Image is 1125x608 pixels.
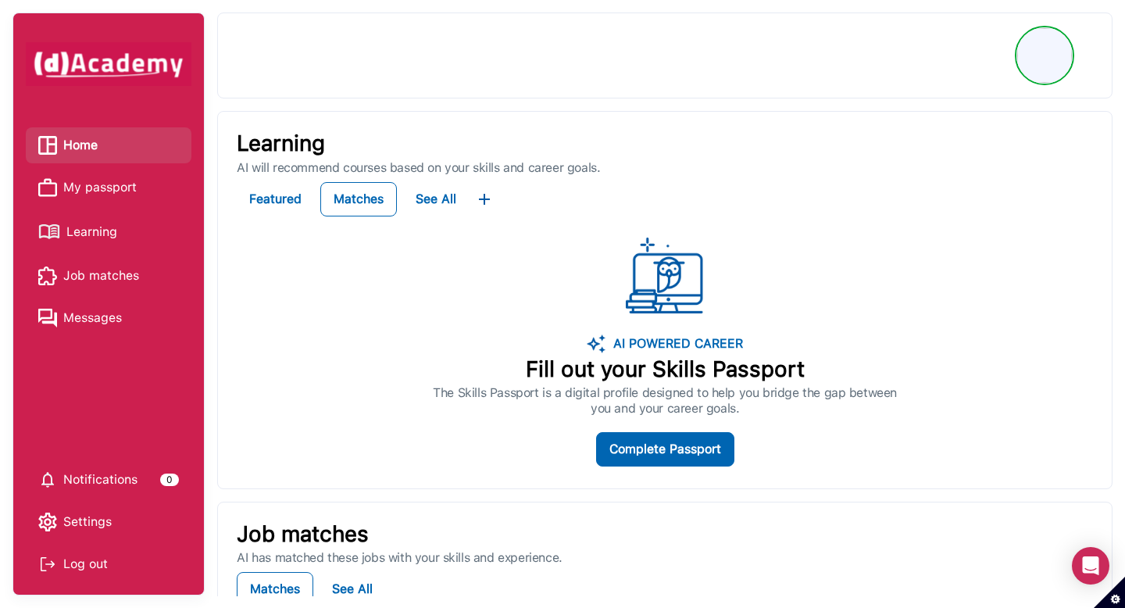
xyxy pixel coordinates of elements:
span: Learning [66,220,117,244]
div: See All [416,188,456,210]
button: See All [403,182,469,216]
img: Job matches icon [38,266,57,285]
p: Learning [237,131,1093,157]
img: image [587,334,605,353]
p: The Skills Passport is a digital profile designed to help you bridge the gap between you and your... [433,385,897,417]
button: Set cookie preferences [1094,577,1125,608]
span: Settings [63,510,112,534]
span: Home [63,134,98,157]
img: My passport icon [38,178,57,197]
a: My passport iconMy passport [38,176,179,199]
button: Matches [320,182,397,216]
img: ... [475,190,494,209]
img: ... [626,238,704,316]
img: setting [38,513,57,531]
a: Home iconHome [38,134,179,157]
div: Matches [250,578,300,600]
img: Log out [38,555,57,574]
a: Messages iconMessages [38,306,179,330]
p: Job matches [237,521,1093,548]
p: Fill out your Skills Passport [433,356,897,383]
span: Job matches [63,264,139,288]
span: Notifications [63,468,137,492]
div: Complete Passport [609,438,721,460]
button: Matches [237,572,313,606]
img: Home icon [38,136,57,155]
div: Matches [334,188,384,210]
p: AI POWERED CAREER [605,334,743,353]
span: Messages [63,306,122,330]
p: AI has matched these jobs with your skills and experience. [237,550,1093,566]
p: AI will recommend courses based on your skills and career goals. [237,160,1093,176]
button: See All [320,572,385,606]
button: Complete Passport [596,432,734,467]
div: Featured [249,188,302,210]
div: 0 [160,474,179,486]
img: setting [38,470,57,489]
img: Messages icon [38,309,57,327]
img: dAcademy [26,42,191,86]
div: Open Intercom Messenger [1072,547,1109,585]
a: Job matches iconJob matches [38,264,179,288]
img: Profile [1017,28,1072,83]
a: Learning iconLearning [38,218,179,245]
button: Featured [237,182,314,216]
img: Learning icon [38,218,60,245]
div: See All [332,578,373,600]
div: Log out [38,553,179,576]
span: My passport [63,176,137,199]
